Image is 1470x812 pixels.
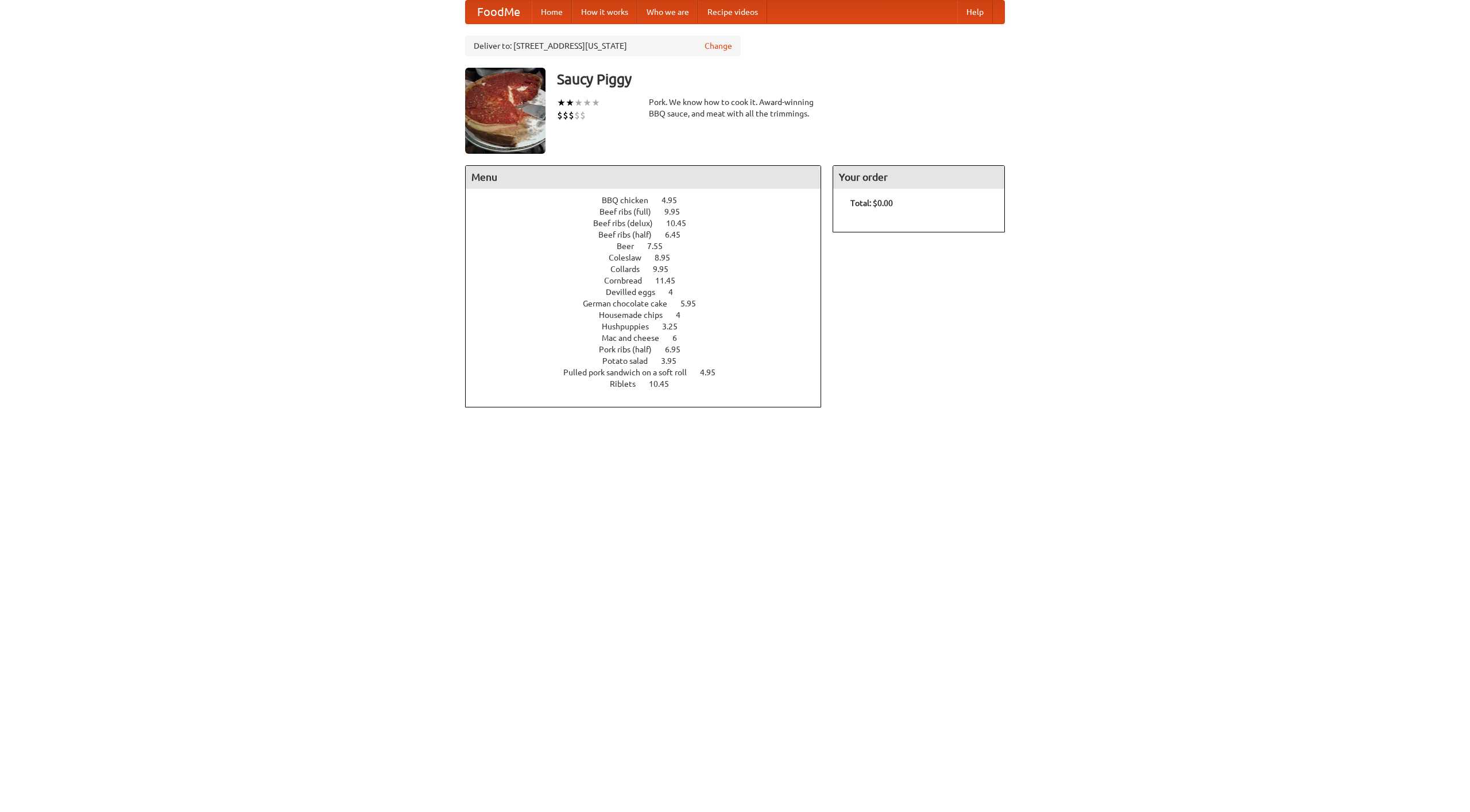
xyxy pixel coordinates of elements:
span: 6.95 [665,345,692,354]
a: Potato salad 3.95 [602,356,698,366]
span: 3.25 [662,322,689,331]
span: 9.95 [664,207,691,216]
a: Beef ribs (full) 9.95 [599,207,701,216]
span: 4.95 [700,368,727,377]
li: ★ [566,96,574,109]
span: Pulled pork sandwich on a soft roll [563,368,698,377]
a: Coleslaw 8.95 [609,253,691,262]
span: 10.45 [666,219,698,228]
img: angular.jpg [465,68,546,154]
a: Collards 9.95 [610,265,690,274]
span: Riblets [610,379,647,388]
span: 6.45 [665,230,692,239]
div: Deliver to: [STREET_ADDRESS][US_STATE] [465,36,741,56]
span: 11.45 [655,276,687,285]
span: 10.45 [649,379,680,388]
span: 3.95 [661,356,688,366]
span: BBQ chicken [602,196,660,205]
a: Pork ribs (half) 6.95 [599,345,702,354]
span: German chocolate cake [583,299,679,308]
span: 4 [676,310,692,320]
a: Devilled eggs 4 [606,287,694,297]
span: 4 [668,287,684,297]
span: Potato salad [602,356,659,366]
a: Help [957,1,993,24]
span: Housemade chips [599,310,674,320]
a: Hushpuppies 3.25 [602,322,699,331]
li: ★ [583,96,591,109]
li: ★ [574,96,583,109]
span: Cornbread [604,276,653,285]
h4: Menu [466,166,821,189]
a: Who we are [637,1,698,24]
b: Total: $0.00 [850,199,893,208]
span: 9.95 [653,265,680,274]
span: Devilled eggs [606,287,667,297]
li: ★ [557,96,566,109]
a: Beer 7.55 [617,242,684,251]
a: Change [705,40,732,52]
a: Beef ribs (delux) 10.45 [593,219,707,228]
span: 5.95 [680,299,707,308]
a: BBQ chicken 4.95 [602,196,698,205]
li: $ [557,109,563,122]
a: Home [532,1,572,24]
span: Beef ribs (full) [599,207,663,216]
li: $ [568,109,574,122]
h4: Your order [833,166,1004,189]
a: German chocolate cake 5.95 [583,299,717,308]
span: Beef ribs (half) [598,230,663,239]
span: Collards [610,265,651,274]
a: FoodMe [466,1,532,24]
span: Beer [617,242,645,251]
a: Mac and cheese 6 [602,333,698,343]
span: Hushpuppies [602,322,660,331]
div: Pork. We know how to cook it. Award-winning BBQ sauce, and meat with all the trimmings. [649,96,821,119]
a: Pulled pork sandwich on a soft roll 4.95 [563,368,737,377]
li: $ [563,109,568,122]
a: How it works [572,1,637,24]
span: 6 [672,333,688,343]
li: $ [574,109,580,122]
a: Housemade chips 4 [599,310,702,320]
span: 8.95 [655,253,682,262]
span: Beef ribs (delux) [593,219,664,228]
a: Cornbread 11.45 [604,276,697,285]
li: $ [580,109,586,122]
span: Pork ribs (half) [599,345,663,354]
a: Beef ribs (half) 6.45 [598,230,702,239]
span: Mac and cheese [602,333,671,343]
span: Coleslaw [609,253,653,262]
li: ★ [591,96,600,109]
span: 4.95 [661,196,688,205]
a: Riblets 10.45 [610,379,690,388]
h3: Saucy Piggy [557,68,1005,91]
span: 7.55 [647,242,674,251]
a: Recipe videos [698,1,767,24]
